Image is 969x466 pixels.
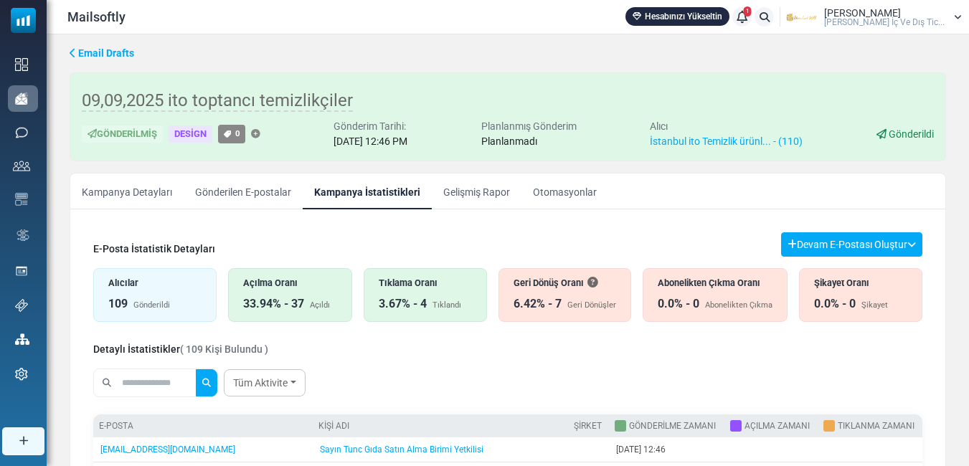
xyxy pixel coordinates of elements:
[744,6,752,16] span: 1
[251,130,260,139] a: Etiket Ekle
[235,128,240,138] span: 0
[15,126,28,139] img: sms-icon.png
[745,421,810,431] a: Açılma Zamanı
[11,8,36,33] img: mailsoftly_icon_blue_white.svg
[218,125,245,143] a: 0
[70,173,184,209] a: Kampanya Detayları
[108,295,128,313] div: 109
[15,92,28,105] img: campaigns-icon-active.png
[108,276,202,290] div: Alıcılar
[814,295,856,313] div: 0.0% - 0
[629,421,716,431] a: Gönderilme Zamanı
[824,18,945,27] span: [PERSON_NAME] İç Ve Dış Tic...
[481,135,537,147] span: Planlanmadı
[303,173,432,209] a: Kampanya İstatistikleri
[587,277,597,287] i: Bir e-posta alıcısına ulaşamadığında geri döner. Bu, dolu bir gelen kutusu nedeniyle geçici olara...
[334,119,407,134] div: Gönderim Tarihi:
[574,421,602,431] a: Şirket
[650,119,803,134] div: Alıcı
[82,125,163,143] div: Gönderilmiş
[432,300,461,312] div: Tıklandı
[169,125,212,143] div: Design
[78,47,134,59] span: translation missing: tr.ms_sidebar.email_drafts
[67,7,126,27] span: Mailsoftly
[15,368,28,381] img: settings-icon.svg
[180,343,268,355] span: ( 109 Kişi Bulundu )
[15,193,28,206] img: email-templates-icon.svg
[824,8,901,18] span: [PERSON_NAME]
[658,295,699,313] div: 0.0% - 0
[320,444,483,455] a: Sayın Tunc Gıda Satın Alma Birimi Yetkilisi
[432,173,521,209] a: Gelişmiş Rapor
[224,369,306,396] a: Tüm Aktivite
[184,173,303,209] a: Gönderilen E-postalar
[310,300,330,312] div: Açıldı
[650,135,803,147] a: İstanbul ito Temizlik ürünl... - (110)
[243,295,304,313] div: 33.94% - 37
[99,421,133,431] a: E-posta
[658,276,772,290] div: Abonelikten Çıkma Oranı
[785,6,962,28] a: User Logo [PERSON_NAME] [PERSON_NAME] İç Ve Dış Tic...
[133,300,170,312] div: Gönderildi
[379,276,472,290] div: Tıklama Oranı
[379,295,427,313] div: 3.67% - 4
[609,437,724,462] td: [DATE] 12:46
[785,6,821,28] img: User Logo
[732,7,752,27] a: 1
[861,300,888,312] div: Şikayet
[15,299,28,312] img: support-icon.svg
[15,265,28,277] img: landing_pages.svg
[814,276,907,290] div: Şikayet Oranı
[781,232,922,257] button: Devam E-Postası Oluştur
[521,173,608,209] a: Otomasyonlar
[514,295,562,313] div: 6.42% - 7
[243,276,336,290] div: Açılma Oranı
[100,444,235,455] a: [EMAIL_ADDRESS][DOMAIN_NAME]
[13,161,30,171] img: contacts-icon.svg
[625,7,729,26] a: Hesabınızı Yükseltin
[889,128,934,140] span: Gönderildi
[318,421,349,431] a: Kişi Adı
[481,119,577,134] div: Planlanmış Gönderim
[15,227,31,244] img: workflow.svg
[93,342,268,357] div: Detaylı İstatistikler
[70,46,134,61] a: Email Drafts
[93,242,215,257] div: E-Posta İstatistik Detayları
[514,276,616,290] div: Geri Dönüş Oranı
[567,300,616,312] div: Geri Dönüşler
[334,134,407,149] div: [DATE] 12:46 PM
[838,421,914,431] a: Tıklanma Zamanı
[82,90,353,112] span: 09,09,2025 ito toptancı temizlikçiler
[705,300,772,312] div: Abonelikten Çıkma
[15,58,28,71] img: dashboard-icon.svg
